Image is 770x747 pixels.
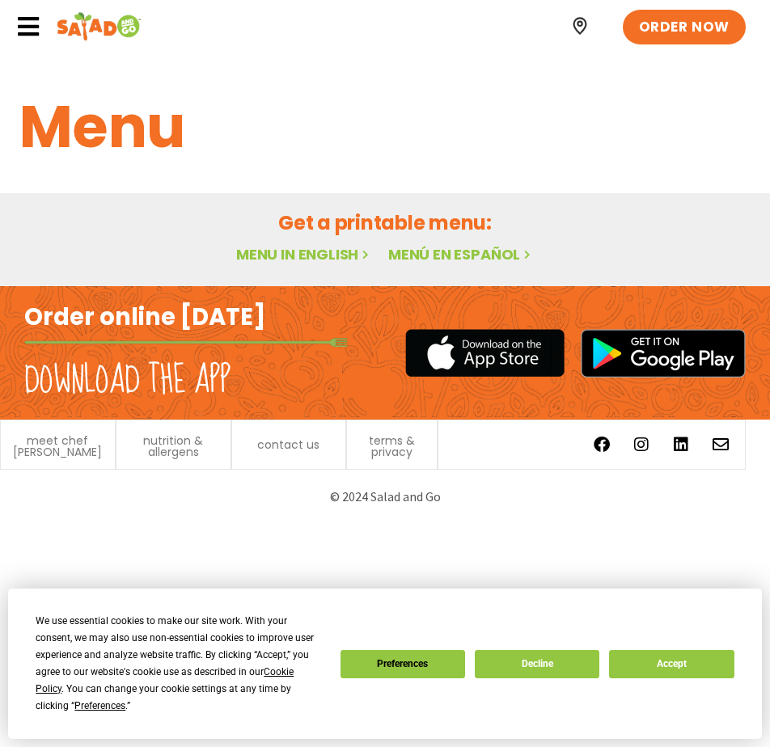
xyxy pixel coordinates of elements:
[475,650,599,678] button: Decline
[639,18,730,37] span: ORDER NOW
[74,700,125,711] span: Preferences
[24,358,231,403] h2: Download the app
[24,338,348,347] img: fork
[8,589,762,739] div: Cookie Consent Prompt
[24,302,266,333] h2: Order online [DATE]
[581,329,746,378] img: google_play
[257,439,319,450] a: contact us
[341,650,465,678] button: Preferences
[623,10,746,45] a: ORDER NOW
[236,244,372,264] a: Menu in English
[609,650,734,678] button: Accept
[388,244,534,264] a: Menú en español
[16,486,754,508] p: © 2024 Salad and Go
[36,613,320,715] div: We use essential cookies to make our site work. With your consent, we may also use non-essential ...
[19,83,751,171] h1: Menu
[19,209,751,237] h2: Get a printable menu:
[355,435,429,458] a: terms & privacy
[125,435,222,458] a: nutrition & allergens
[405,327,565,379] img: appstore
[57,11,142,43] img: Header logo
[9,435,107,458] a: meet chef [PERSON_NAME]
